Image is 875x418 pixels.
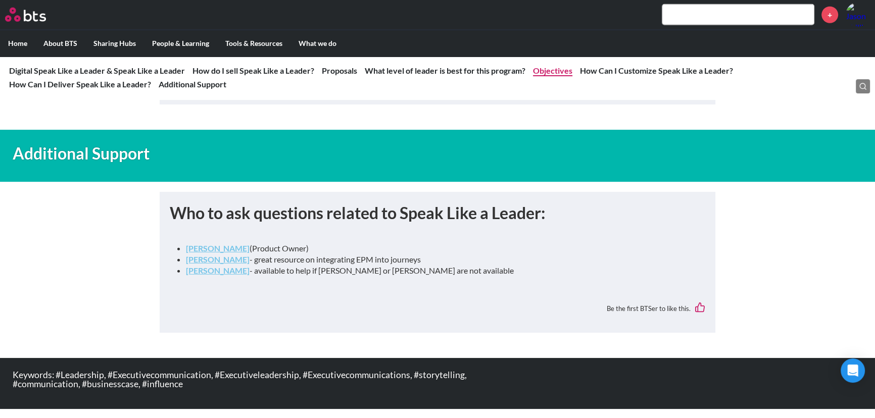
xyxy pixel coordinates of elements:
div: Be the first BTSer to like this. [170,295,705,323]
li: - great resource on integrating EPM into journeys [186,254,697,265]
a: What level of leader is best for this program? [365,66,525,75]
a: Additional Support [159,79,226,89]
li: (Product Owner) [186,243,697,254]
a: How do I sell Speak Like a Leader? [192,66,314,75]
a: Digital Speak Like a Leader & Speak Like a Leader [9,66,185,75]
a: [PERSON_NAME] [186,254,250,264]
h1: Additional Support [13,142,607,165]
img: BTS Logo [5,8,46,22]
label: Sharing Hubs [85,30,144,57]
a: Proposals [322,66,357,75]
div: Open Intercom Messenger [841,358,865,383]
li: - available to help if [PERSON_NAME] or [PERSON_NAME] are not available [186,265,697,276]
p: Keywords: #Leadership, #Executivecommunication, #Executiveleadership, #Executivecommunications, #... [13,371,489,388]
img: Jason Phillips [846,3,870,27]
a: [PERSON_NAME] [186,266,250,275]
a: Go home [5,8,65,22]
a: How Can I Deliver Speak Like a Leader? [9,79,151,89]
a: [PERSON_NAME] [186,243,250,253]
label: Tools & Resources [217,30,290,57]
a: + [821,7,838,23]
label: People & Learning [144,30,217,57]
label: What we do [290,30,345,57]
label: About BTS [35,30,85,57]
h1: Who to ask questions related to Speak Like a Leader: [170,202,705,225]
a: How Can I Customize Speak Like a Leader? [580,66,733,75]
a: Profile [846,3,870,27]
a: Objectives [533,66,572,75]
